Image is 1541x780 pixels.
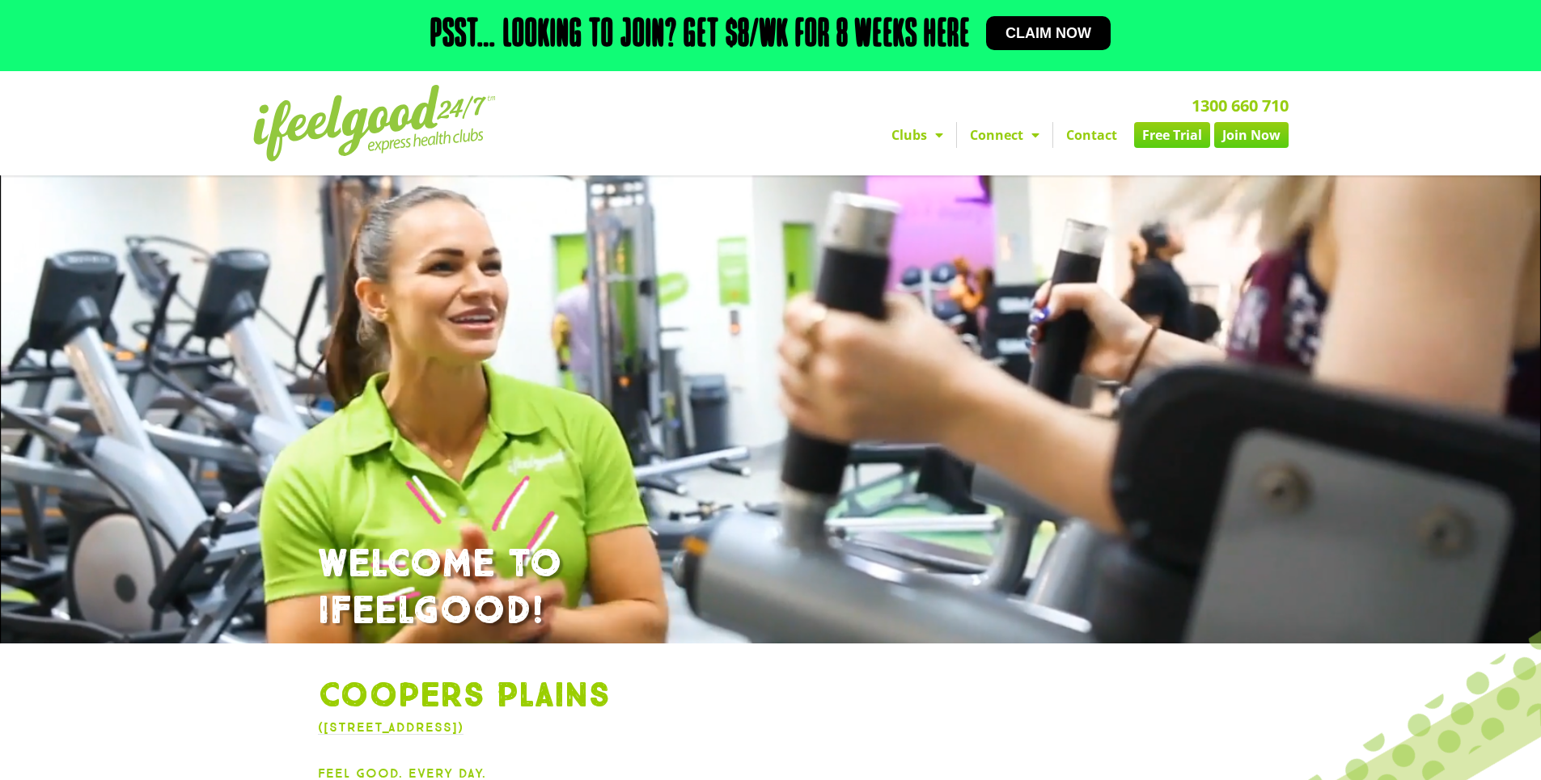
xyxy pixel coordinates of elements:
a: Free Trial [1134,122,1210,148]
a: Connect [957,122,1052,148]
span: Claim now [1005,26,1091,40]
a: Clubs [878,122,956,148]
a: Contact [1053,122,1130,148]
a: ([STREET_ADDRESS]) [318,719,464,735]
a: Claim now [986,16,1111,50]
h2: Psst… Looking to join? Get $8/wk for 8 weeks here [430,16,970,55]
nav: Menu [621,122,1289,148]
a: 1300 660 710 [1192,95,1289,116]
h1: Coopers Plains [318,676,1224,718]
h1: WELCOME TO IFEELGOOD! [318,542,1224,635]
a: Join Now [1214,122,1289,148]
